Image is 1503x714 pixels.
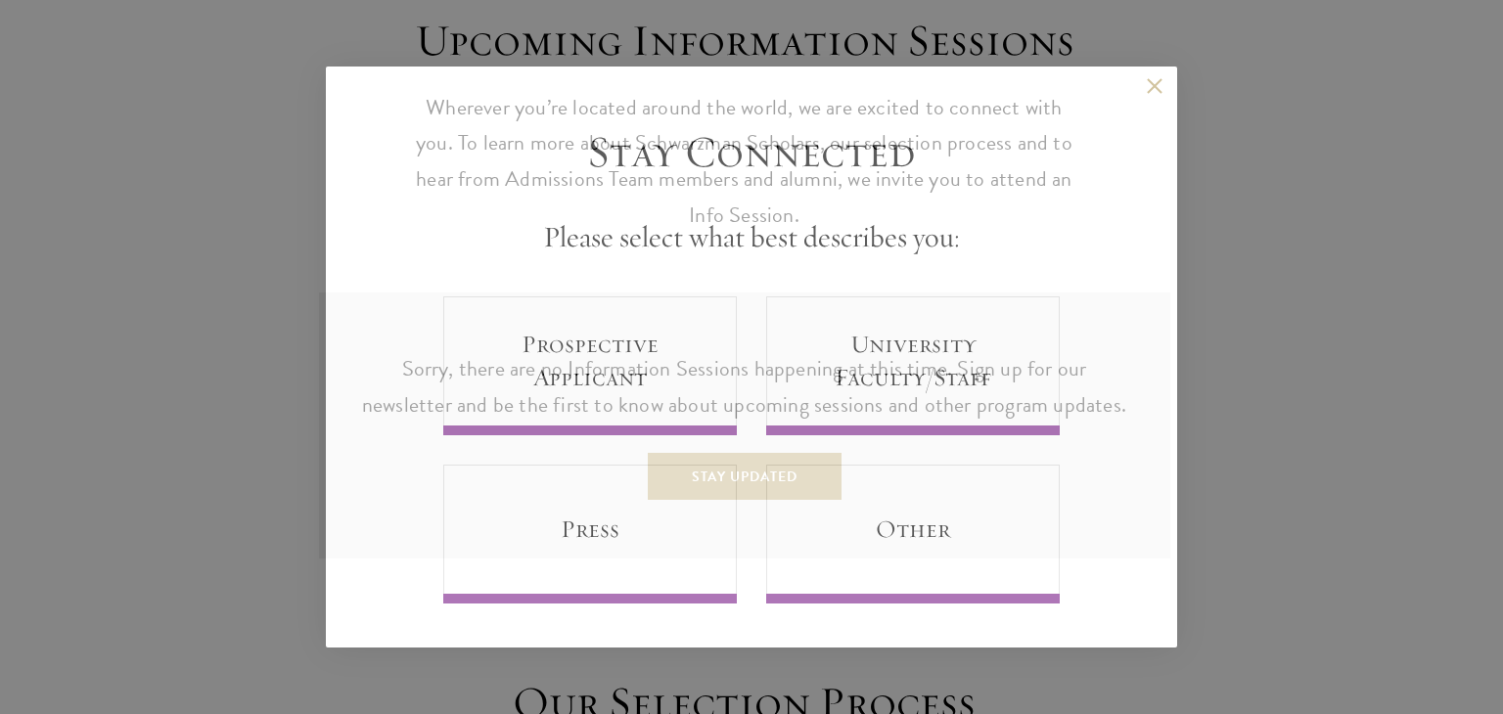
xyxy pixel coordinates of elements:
[587,125,916,180] h3: Stay Connected
[543,218,960,257] h4: Please select what best describes you:
[443,465,737,603] a: Press
[766,465,1060,603] a: Other
[766,296,1060,435] a: University Faculty/Staff
[443,296,737,435] a: Prospective Applicant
